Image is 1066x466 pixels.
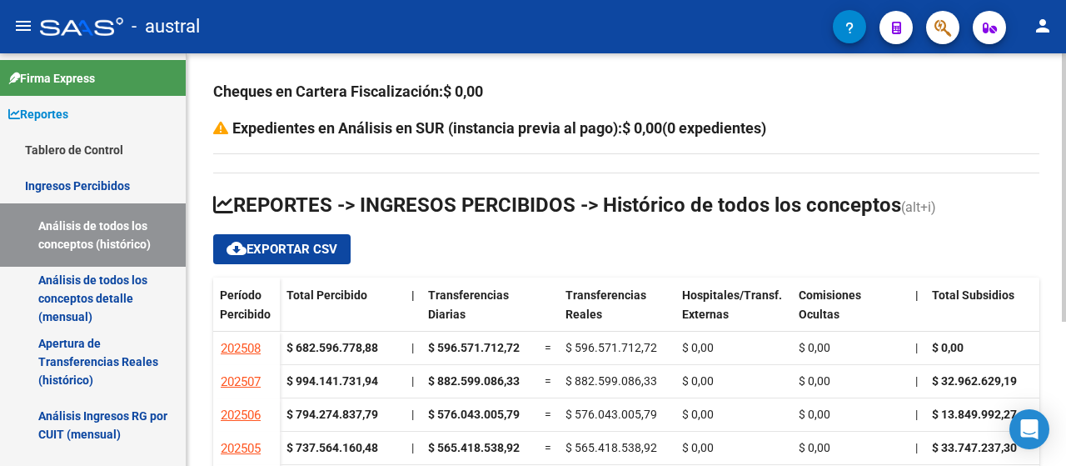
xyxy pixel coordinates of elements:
[545,408,551,421] span: =
[545,341,551,354] span: =
[682,441,714,454] span: $ 0,00
[411,408,414,421] span: |
[213,234,351,264] button: Exportar CSV
[405,278,421,348] datatable-header-cell: |
[411,374,414,388] span: |
[932,341,964,354] span: $ 0,00
[559,278,675,348] datatable-header-cell: Transferencias Reales
[221,408,261,423] span: 202506
[932,288,1014,302] span: Total Subsidios
[232,119,766,137] strong: Expedientes en Análisis en SUR (instancia previa al pago):
[925,278,1042,348] datatable-header-cell: Total Subsidios
[280,278,405,348] datatable-header-cell: Total Percibido
[909,278,925,348] datatable-header-cell: |
[221,341,261,356] span: 202508
[428,408,520,421] span: $ 576.043.005,79
[565,408,657,421] span: $ 576.043.005,79
[682,341,714,354] span: $ 0,00
[799,408,830,421] span: $ 0,00
[227,238,247,258] mat-icon: cloud_download
[411,441,414,454] span: |
[932,408,1017,421] span: $ 13.849.992,27
[421,278,538,348] datatable-header-cell: Transferencias Diarias
[8,69,95,88] span: Firma Express
[675,278,792,348] datatable-header-cell: Hospitales/Transf. Externas
[213,83,483,100] strong: Cheques en Cartera Fiscalización:
[213,278,280,348] datatable-header-cell: Período Percibido
[428,374,520,388] span: $ 882.599.086,33
[221,374,261,389] span: 202507
[915,288,919,302] span: |
[682,288,782,321] span: Hospitales/Transf. Externas
[565,288,646,321] span: Transferencias Reales
[682,408,714,421] span: $ 0,00
[545,374,551,388] span: =
[286,441,378,454] strong: $ 737.564.160,48
[915,341,918,354] span: |
[1033,16,1053,36] mat-icon: person
[286,374,378,388] strong: $ 994.141.731,94
[565,441,657,454] span: $ 565.418.538,92
[220,288,271,321] span: Período Percibido
[799,374,830,388] span: $ 0,00
[227,242,337,257] span: Exportar CSV
[443,80,483,103] div: $ 0,00
[286,288,367,302] span: Total Percibido
[932,441,1017,454] span: $ 33.747.237,30
[932,374,1017,388] span: $ 32.962.629,19
[286,408,378,421] strong: $ 794.274.837,79
[792,278,909,348] datatable-header-cell: Comisiones Ocultas
[428,441,520,454] span: $ 565.418.538,92
[221,441,261,456] span: 202505
[915,441,918,454] span: |
[682,374,714,388] span: $ 0,00
[286,341,378,354] strong: $ 682.596.778,88
[411,341,414,354] span: |
[901,199,936,215] span: (alt+i)
[132,8,200,45] span: - austral
[8,105,68,123] span: Reportes
[915,408,918,421] span: |
[799,441,830,454] span: $ 0,00
[411,288,415,302] span: |
[799,341,830,354] span: $ 0,00
[565,341,657,354] span: $ 596.571.712,72
[545,441,551,454] span: =
[622,117,766,140] div: $ 0,00(0 expedientes)
[565,374,657,388] span: $ 882.599.086,33
[799,288,861,321] span: Comisiones Ocultas
[428,341,520,354] span: $ 596.571.712,72
[13,16,33,36] mat-icon: menu
[213,193,901,217] span: REPORTES -> INGRESOS PERCIBIDOS -> Histórico de todos los conceptos
[1009,409,1049,449] div: Open Intercom Messenger
[428,288,509,321] span: Transferencias Diarias
[915,374,918,388] span: |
